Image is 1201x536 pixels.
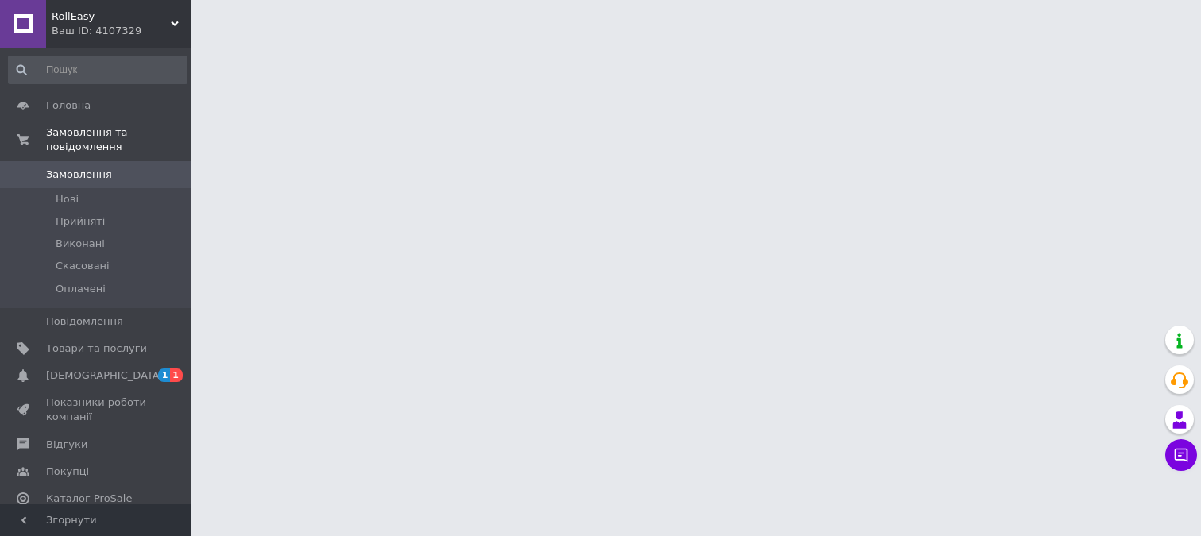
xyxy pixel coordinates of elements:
[1165,439,1197,471] button: Чат з покупцем
[46,465,89,479] span: Покупці
[46,368,164,383] span: [DEMOGRAPHIC_DATA]
[46,98,91,113] span: Головна
[56,192,79,206] span: Нові
[46,395,147,424] span: Показники роботи компанії
[46,341,147,356] span: Товари та послуги
[170,368,183,382] span: 1
[56,282,106,296] span: Оплачені
[46,125,191,154] span: Замовлення та повідомлення
[158,368,171,382] span: 1
[56,214,105,229] span: Прийняті
[46,438,87,452] span: Відгуки
[46,168,112,182] span: Замовлення
[46,492,132,506] span: Каталог ProSale
[52,24,191,38] div: Ваш ID: 4107329
[56,237,105,251] span: Виконані
[56,259,110,273] span: Скасовані
[46,314,123,329] span: Повідомлення
[52,10,171,24] span: RollEasy
[8,56,187,84] input: Пошук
